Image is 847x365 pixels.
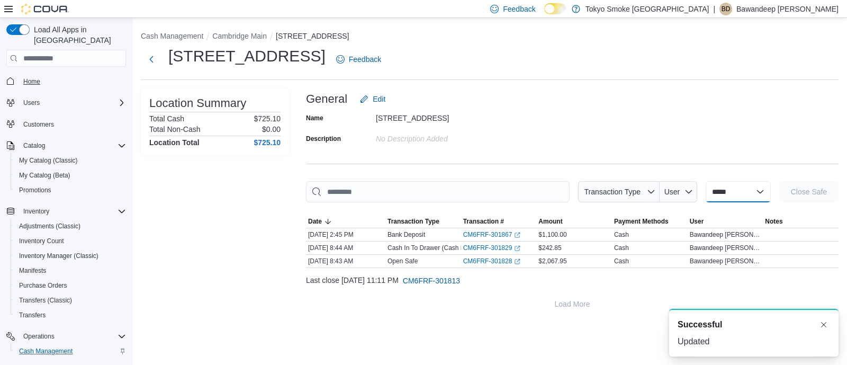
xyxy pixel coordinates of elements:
[19,347,73,355] span: Cash Management
[254,114,281,123] p: $725.10
[19,205,126,218] span: Inventory
[141,31,839,43] nav: An example of EuiBreadcrumbs
[463,257,521,265] a: CM6FRF-301828External link
[15,294,126,307] span: Transfers (Classic)
[356,88,390,110] button: Edit
[373,94,385,104] span: Edit
[306,215,385,228] button: Date
[538,257,566,265] span: $2,067.95
[19,186,51,194] span: Promotions
[15,169,75,182] a: My Catalog (Beta)
[11,308,130,323] button: Transfers
[678,335,830,348] div: Updated
[15,309,126,322] span: Transfers
[2,329,130,344] button: Operations
[23,332,55,341] span: Operations
[19,118,58,131] a: Customers
[585,3,709,15] p: Tokyo Smoke [GEOGRAPHIC_DATA]
[19,75,44,88] a: Home
[262,125,281,133] p: $0.00
[388,217,439,226] span: Transaction Type
[538,217,562,226] span: Amount
[690,257,761,265] span: Bawandeep [PERSON_NAME]
[11,278,130,293] button: Purchase Orders
[15,294,76,307] a: Transfers (Classic)
[736,3,839,15] p: Bawandeep [PERSON_NAME]
[11,234,130,248] button: Inventory Count
[19,222,80,230] span: Adjustments (Classic)
[578,181,660,202] button: Transaction Type
[19,281,67,290] span: Purchase Orders
[19,118,126,131] span: Customers
[306,255,385,268] div: [DATE] 8:43 AM
[555,299,590,309] span: Load More
[23,141,45,150] span: Catalog
[514,232,520,238] svg: External link
[690,244,761,252] span: Bawandeep [PERSON_NAME]
[19,311,46,319] span: Transfers
[11,183,130,198] button: Promotions
[538,230,566,239] span: $1,100.00
[514,245,520,252] svg: External link
[306,114,323,122] label: Name
[403,275,460,286] span: CM6FRF-301813
[23,99,40,107] span: Users
[713,3,715,15] p: |
[15,279,126,292] span: Purchase Orders
[2,117,130,132] button: Customers
[690,217,704,226] span: User
[614,217,669,226] span: Payment Methods
[149,125,201,133] h6: Total Non-Cash
[538,244,561,252] span: $242.85
[544,14,545,15] span: Dark Mode
[332,49,385,70] a: Feedback
[19,330,59,343] button: Operations
[19,139,49,152] button: Catalog
[2,138,130,153] button: Catalog
[614,230,629,239] div: Cash
[19,252,98,260] span: Inventory Manager (Classic)
[544,3,566,14] input: Dark Mode
[614,244,629,252] div: Cash
[23,120,54,129] span: Customers
[306,135,341,143] label: Description
[376,130,518,143] div: No Description added
[19,237,64,245] span: Inventory Count
[779,181,839,202] button: Close Safe
[15,279,71,292] a: Purchase Orders
[19,74,126,87] span: Home
[15,264,50,277] a: Manifests
[388,257,418,265] p: Open Safe
[612,215,688,228] button: Payment Methods
[15,184,56,197] a: Promotions
[2,95,130,110] button: Users
[19,296,72,305] span: Transfers (Classic)
[11,344,130,359] button: Cash Management
[19,96,126,109] span: Users
[463,244,521,252] a: CM6FRF-301829External link
[149,97,246,110] h3: Location Summary
[690,230,761,239] span: Bawandeep [PERSON_NAME]
[719,3,732,15] div: Bawandeep Dhesi
[2,204,130,219] button: Inventory
[19,266,46,275] span: Manifests
[212,32,267,40] button: Cambridge Main
[15,345,77,358] a: Cash Management
[15,345,126,358] span: Cash Management
[11,248,130,263] button: Inventory Manager (Classic)
[349,54,381,65] span: Feedback
[11,219,130,234] button: Adjustments (Classic)
[664,188,680,196] span: User
[141,49,162,70] button: Next
[306,270,839,291] div: Last close [DATE] 11:11 PM
[15,154,126,167] span: My Catalog (Classic)
[15,235,126,247] span: Inventory Count
[15,220,126,233] span: Adjustments (Classic)
[399,270,464,291] button: CM6FRF-301813
[141,32,203,40] button: Cash Management
[388,244,489,252] p: Cash In To Drawer (Cash Drawer 2)
[15,264,126,277] span: Manifests
[19,330,126,343] span: Operations
[2,73,130,88] button: Home
[15,184,126,197] span: Promotions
